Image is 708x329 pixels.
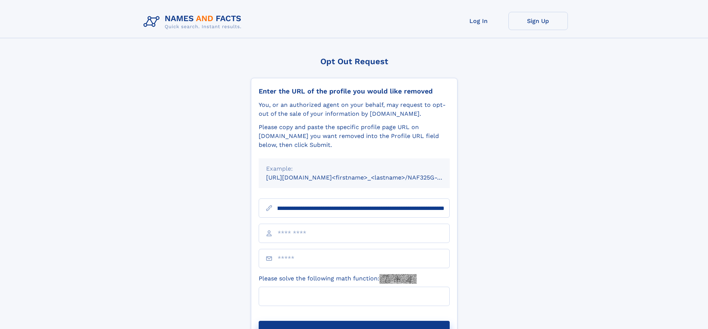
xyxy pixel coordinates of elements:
[508,12,568,30] a: Sign Up
[140,12,248,32] img: Logo Names and Facts
[266,164,442,173] div: Example:
[259,87,450,95] div: Enter the URL of the profile you would like removed
[251,57,458,66] div: Opt Out Request
[259,123,450,149] div: Please copy and paste the specific profile page URL on [DOMAIN_NAME] you want removed into the Pr...
[259,101,450,118] div: You, or an authorized agent on your behalf, may request to opt-out of the sale of your informatio...
[449,12,508,30] a: Log In
[259,274,417,284] label: Please solve the following math function:
[266,174,464,181] small: [URL][DOMAIN_NAME]<firstname>_<lastname>/NAF325G-xxxxxxxx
